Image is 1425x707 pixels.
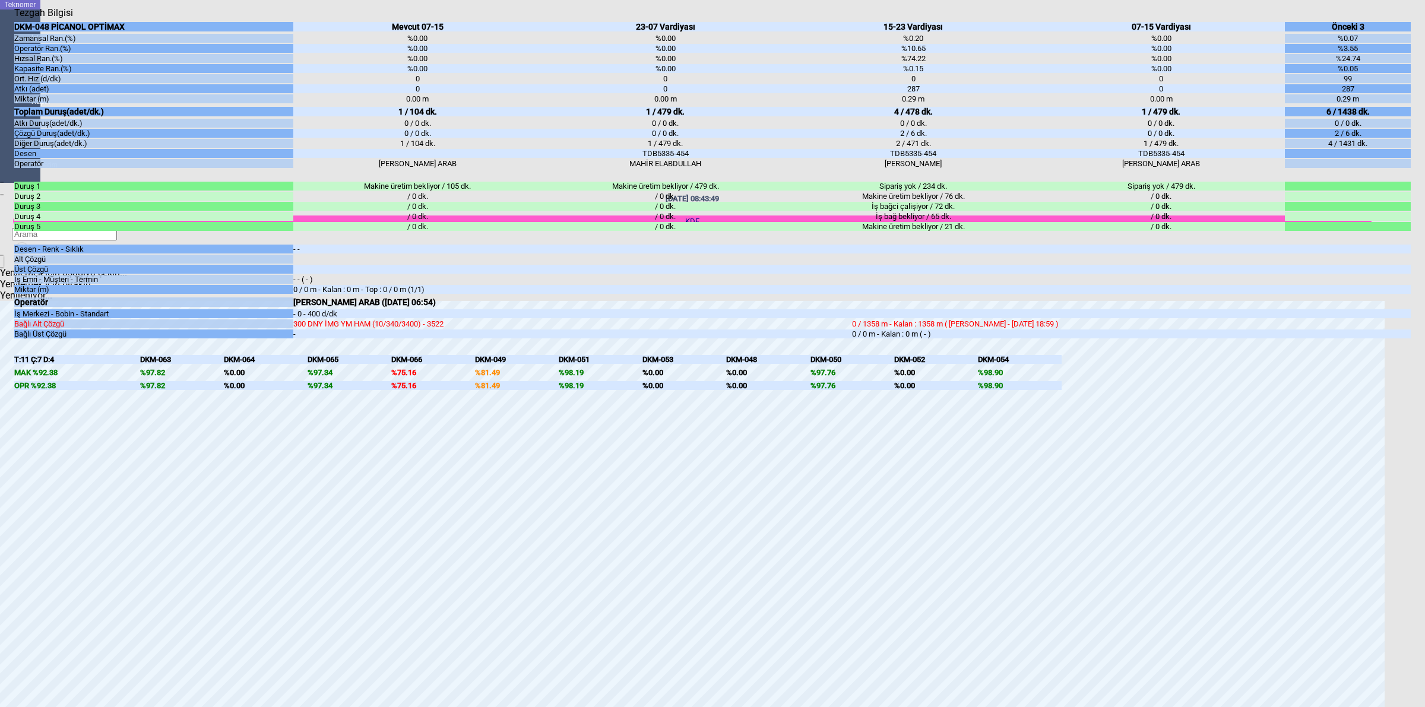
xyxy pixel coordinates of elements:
div: %0.00 [224,368,308,377]
div: %0.00 [1037,54,1285,63]
div: Duruş 3 [14,202,293,211]
div: 1 / 104 dk. [293,107,541,116]
div: TDB5335-454 [541,149,789,158]
div: 0 [789,74,1037,83]
div: Operatör [14,297,293,307]
div: %0.00 [642,381,726,390]
div: %0.00 [293,44,541,53]
div: / 0 dk. [1037,222,1285,231]
div: Bağlı Alt Çözgü [14,319,293,328]
div: / 0 dk. [293,212,541,221]
div: Duruş 4 [14,212,293,221]
div: Ort. Hız (d/dk) [14,74,293,83]
div: 2 / 6 dk. [1285,129,1411,138]
div: 23-07 Vardiyası [541,22,789,31]
div: 0.29 m [789,94,1037,103]
div: 1 / 104 dk. [293,139,541,148]
div: 287 [1285,84,1411,93]
div: %0.00 [1037,64,1285,73]
div: Desen [14,149,293,158]
div: MAK %92.38 [14,368,140,377]
div: DKM-051 [559,355,642,364]
div: 1 / 479 dk. [541,139,789,148]
div: 2 / 6 dk. [789,129,1037,138]
div: %0.00 [1037,44,1285,53]
div: Atkı (adet) [14,84,293,93]
div: / 0 dk. [541,212,789,221]
div: Sipariş yok / 479 dk. [1037,182,1285,191]
div: 0 / 0 dk. [1285,119,1411,128]
div: DKM-054 [978,355,1062,364]
div: %81.49 [475,368,559,377]
div: / 0 dk. [541,202,789,211]
div: Alt Çözgü [14,255,293,264]
div: [PERSON_NAME] ARAB [293,159,541,168]
div: 0 / 0 m - Kalan : 0 m - Top : 0 / 0 m (1/1) [293,285,852,294]
div: %98.19 [559,381,642,390]
div: Üst Çözgü [14,265,293,274]
div: DKM-053 [642,355,726,364]
div: T:11 Ç:7 D:4 [14,355,140,364]
div: Operatör Ran.(%) [14,44,293,53]
div: Makine üretim bekliyor / 105 dk. [293,182,541,191]
div: Makine üretim bekliyor / 76 dk. [789,192,1037,201]
div: 4 / 1431 dk. [1285,139,1411,148]
div: 0 / 0 dk. [293,129,541,138]
div: Makine üretim bekliyor / 21 dk. [789,222,1037,231]
div: %0.00 [894,381,978,390]
div: / 0 dk. [293,202,541,211]
div: / 0 dk. [293,222,541,231]
div: İş Merkezi - Bobin - Standart [14,309,293,318]
div: Duruş 5 [14,222,293,231]
div: %0.00 [541,34,789,43]
div: Makine üretim bekliyor / 479 dk. [541,182,789,191]
div: %0.00 [541,64,789,73]
div: %0.00 [293,64,541,73]
div: %0.00 [293,54,541,63]
div: / 0 dk. [541,222,789,231]
div: 287 [789,84,1037,93]
div: 0.00 m [1037,94,1285,103]
div: 0 / 0 dk. [541,129,789,138]
div: %97.34 [308,381,391,390]
div: / 0 dk. [293,192,541,201]
div: %0.00 [894,368,978,377]
div: 0 [541,84,789,93]
div: 0 [293,84,541,93]
div: 0 [541,74,789,83]
div: - - [293,245,852,253]
div: %74.22 [789,54,1037,63]
div: - - ( - ) [293,275,852,284]
div: 0 / 0 dk. [293,119,541,128]
div: 15-23 Vardiyası [789,22,1037,31]
div: / 0 dk. [1037,192,1285,201]
div: Desen - Renk - Sıklık [14,245,293,253]
div: %0.00 [726,381,810,390]
div: 0 / 0 m - Kalan : 0 m ( - ) [852,329,1411,338]
div: 07-15 Vardiyası [1037,22,1285,31]
div: %10.65 [789,44,1037,53]
div: Toplam Duruş(adet/dk.) [14,107,293,116]
div: Sipariş yok / 234 dk. [789,182,1037,191]
div: 0 [1037,84,1285,93]
div: %97.82 [140,368,224,377]
div: %98.19 [559,368,642,377]
div: Önceki 3 [1285,22,1411,31]
div: %3.55 [1285,44,1411,53]
div: %0.00 [1037,34,1285,43]
div: Hızsal Ran.(%) [14,54,293,63]
div: OPR %92.38 [14,381,140,390]
div: Duruş 2 [14,192,293,201]
div: %75.16 [391,381,475,390]
div: %0.00 [224,381,308,390]
div: 1 / 479 dk. [541,107,789,116]
div: 0.00 m [541,94,789,103]
div: Diğer Duruş(adet/dk.) [14,139,293,148]
div: DKM-048 PİCANOL OPTİMAX [14,22,293,31]
div: 300 DNY İMG YM HAM (10/340/3400) - 3522 [293,319,852,328]
div: %0.20 [789,34,1037,43]
div: 0 / 1358 m - Kalan : 1358 m ( [PERSON_NAME] - [DATE] 18:59 ) [852,319,1411,328]
div: 1 / 479 dk. [1037,107,1285,116]
div: TDB5335-454 [789,149,1037,158]
div: 0.00 m [293,94,541,103]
